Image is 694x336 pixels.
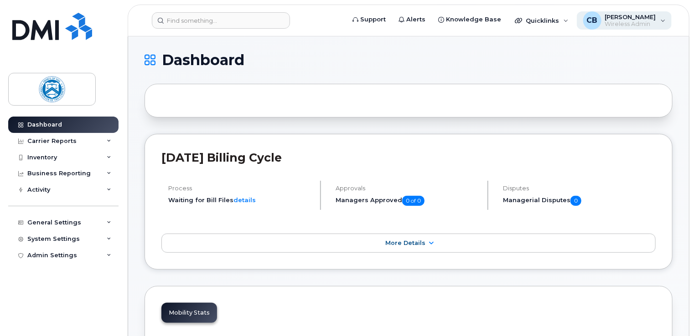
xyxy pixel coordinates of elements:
a: details [233,196,256,204]
h2: [DATE] Billing Cycle [161,151,656,164]
span: 0 of 0 [402,196,425,206]
iframe: Messenger Launcher [654,296,687,329]
h5: Managerial Disputes [503,196,656,206]
span: Dashboard [162,53,244,67]
h4: Disputes [503,185,656,192]
h5: Managers Approved [336,196,480,206]
h4: Process [168,185,312,192]
span: 0 [570,196,581,206]
li: Waiting for Bill Files [168,196,312,204]
span: More Details [385,239,425,246]
h4: Approvals [336,185,480,192]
